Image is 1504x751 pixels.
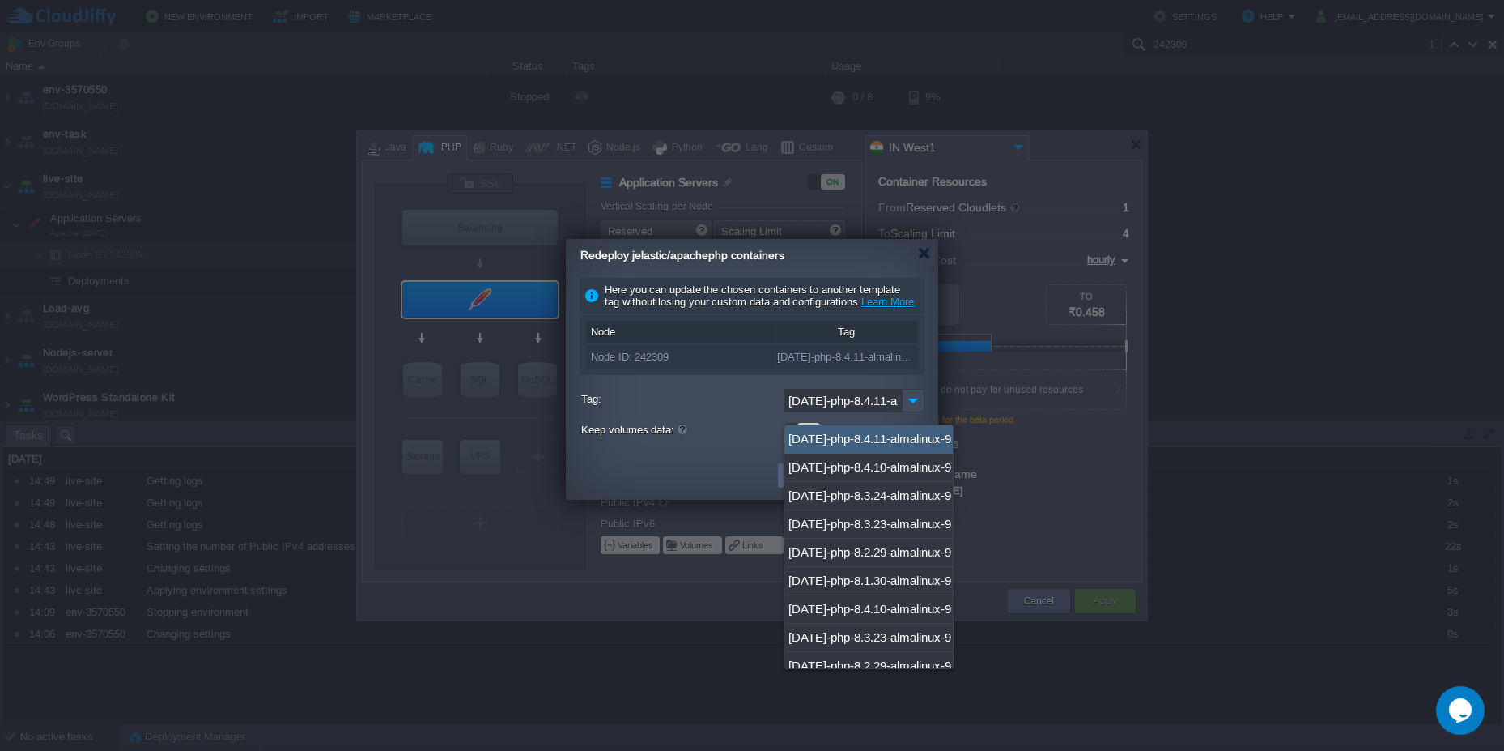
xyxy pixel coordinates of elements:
div: [DATE]-php-8.4.10-almalinux-9 [784,595,953,624]
a: Learn More [861,296,914,308]
div: Here you can update the chosen containers to another template tag without losing your custom data... [580,278,924,314]
div: [DATE]-php-8.3.23-almalinux-9 [784,624,953,652]
div: [DATE]-php-8.1.30-almalinux-9 [784,567,953,595]
div: Node ID: 242309 [587,347,772,368]
div: [DATE]-php-8.4.10-almalinux-9 [784,454,953,482]
div: [DATE]-php-8.4.11-almalinux-9 [784,425,953,454]
label: Keep volumes data: [581,420,780,441]
div: ON [797,423,821,438]
div: [DATE]-php-8.3.24-almalinux-9 [784,482,953,510]
label: Tag: [581,389,780,409]
div: Tag [773,322,919,343]
div: [DATE]-php-8.3.23-almalinux-9 [784,510,953,539]
span: Redeploy jelastic/apachephp containers [580,249,784,262]
iframe: chat widget [1436,686,1488,735]
div: Node [587,322,772,343]
div: [DATE]-php-8.2.29-almalinux-9 [784,539,953,567]
div: [DATE]-php-8.4.11-almalinux-9 [773,347,919,368]
div: [DATE]-php-8.2.29-almalinux-9 [784,652,953,681]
